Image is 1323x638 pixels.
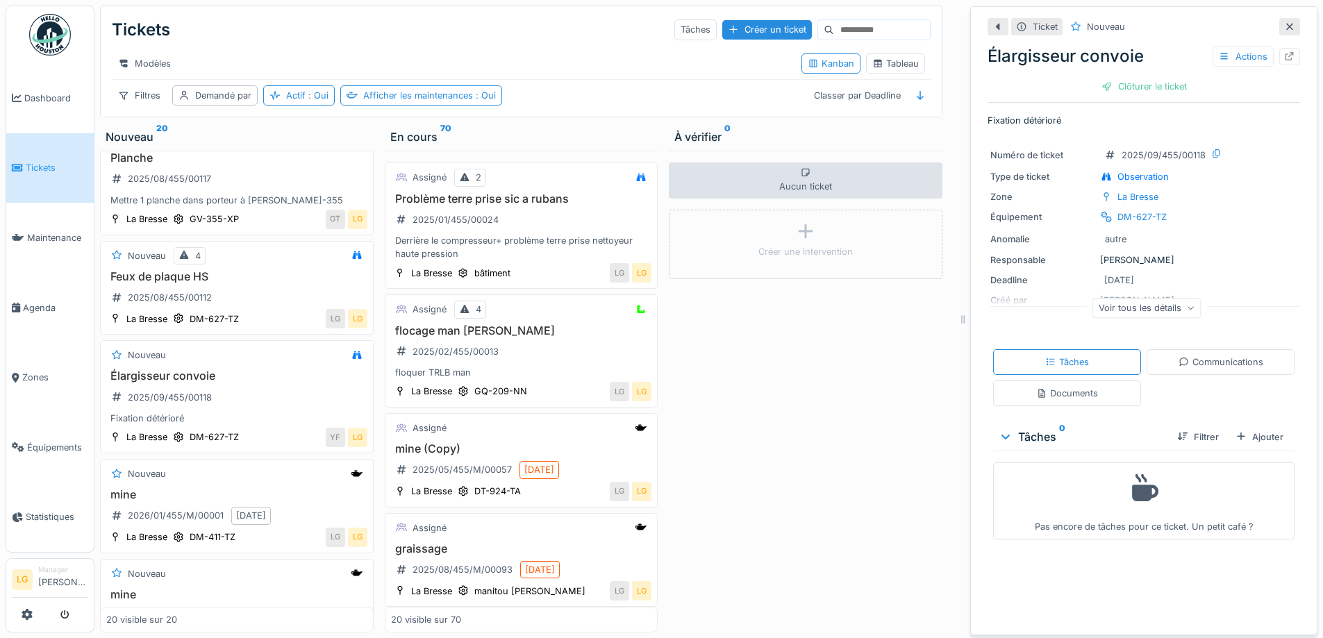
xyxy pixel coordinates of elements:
[990,274,1095,287] div: Deadline
[1104,274,1134,287] div: [DATE]
[474,485,521,498] div: DT-924-TA
[1059,428,1065,445] sup: 0
[348,210,367,229] div: LG
[1045,355,1089,369] div: Tâches
[6,482,94,553] a: Statistiques
[391,192,652,205] h3: Problème terre prise sic a rubans
[6,133,94,203] a: Tickets
[440,128,451,145] sup: 70
[474,267,510,280] div: bâtiment
[632,382,651,401] div: LG
[411,585,452,598] div: La Bresse
[190,212,239,226] div: GV-355-XP
[610,581,629,601] div: LG
[23,301,88,314] span: Agenda
[1117,190,1158,203] div: La Bresse
[326,210,345,229] div: GT
[674,128,937,145] div: À vérifier
[190,430,239,444] div: DM-627-TZ
[524,463,554,476] div: [DATE]
[413,171,447,184] div: Assigné
[128,291,212,304] div: 2025/08/455/00112
[525,563,555,576] div: [DATE]
[632,263,651,283] div: LG
[610,482,629,501] div: LG
[112,53,177,74] div: Modèles
[38,564,88,594] li: [PERSON_NAME]
[1179,355,1263,369] div: Communications
[1105,233,1126,246] div: autre
[112,85,167,106] div: Filtres
[26,161,88,174] span: Tickets
[6,342,94,412] a: Zones
[126,530,167,544] div: La Bresse
[27,441,88,454] span: Équipements
[999,428,1166,445] div: Tâches
[411,267,452,280] div: La Bresse
[128,509,224,522] div: 2026/01/455/M/00001
[674,19,717,40] div: Tâches
[1117,170,1169,183] div: Observation
[190,312,239,326] div: DM-627-TZ
[1213,47,1274,67] div: Actions
[391,366,652,379] div: floquer TRLB man
[391,542,652,555] h3: graissage
[632,482,651,501] div: LG
[1096,77,1192,96] div: Clôturer le ticket
[348,428,367,447] div: LG
[190,530,235,544] div: DM-411-TZ
[610,263,629,283] div: LG
[106,488,367,501] h3: mine
[348,309,367,328] div: LG
[106,194,367,207] div: Mettre 1 planche dans porteur à [PERSON_NAME]-355
[24,92,88,105] span: Dashboard
[724,128,731,145] sup: 0
[6,203,94,273] a: Maintenance
[128,249,166,262] div: Nouveau
[38,564,88,575] div: Manager
[473,90,496,101] span: : Oui
[12,564,88,598] a: LG Manager[PERSON_NAME]
[128,391,212,404] div: 2025/09/455/00118
[1092,298,1201,318] div: Voir tous les détails
[1033,20,1058,33] div: Ticket
[195,249,201,262] div: 4
[990,210,1095,224] div: Équipement
[106,588,367,601] h3: mine
[413,345,499,358] div: 2025/02/455/00013
[413,213,499,226] div: 2025/01/455/00024
[669,162,942,199] div: Aucun ticket
[126,312,167,326] div: La Bresse
[195,89,251,102] div: Demandé par
[390,128,653,145] div: En cours
[391,324,652,337] h3: flocage man [PERSON_NAME]
[413,463,512,476] div: 2025/05/455/M/00057
[29,14,71,56] img: Badge_color-CXgf-gQk.svg
[476,171,481,184] div: 2
[156,128,168,145] sup: 20
[990,233,1095,246] div: Anomalie
[391,613,461,626] div: 20 visible sur 70
[326,528,345,547] div: LG
[1117,210,1167,224] div: DM-627-TZ
[1036,387,1098,400] div: Documents
[106,128,368,145] div: Nouveau
[474,585,585,598] div: manitou [PERSON_NAME]
[990,253,1297,267] div: [PERSON_NAME]
[988,114,1300,127] p: Fixation détérioré
[306,90,328,101] span: : Oui
[363,89,496,102] div: Afficher les maintenances
[1002,469,1285,533] div: Pas encore de tâches pour ce ticket. Un petit café ?
[808,57,854,70] div: Kanban
[27,231,88,244] span: Maintenance
[6,63,94,133] a: Dashboard
[990,149,1095,162] div: Numéro de ticket
[474,385,527,398] div: GQ-209-NN
[22,371,88,384] span: Zones
[476,303,481,316] div: 4
[1230,428,1289,446] div: Ajouter
[12,569,33,590] li: LG
[128,349,166,362] div: Nouveau
[106,151,367,165] h3: Planche
[6,273,94,343] a: Agenda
